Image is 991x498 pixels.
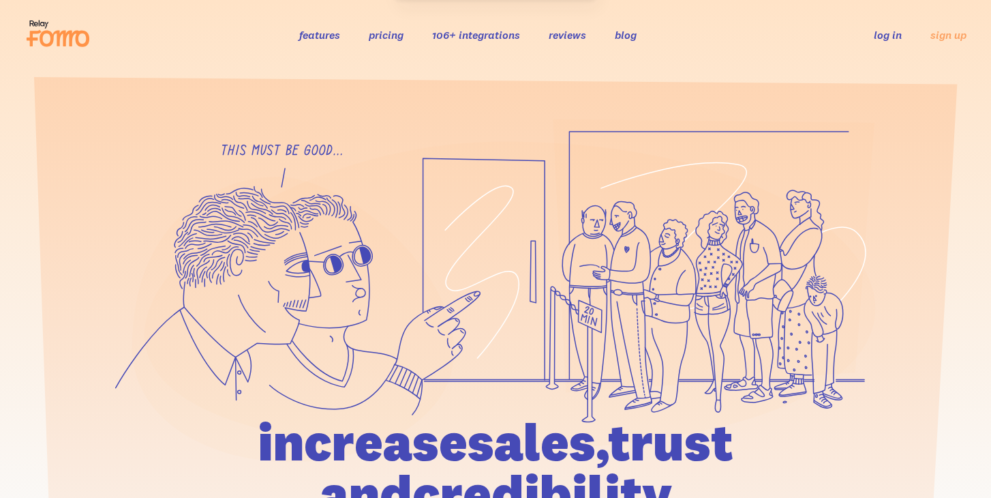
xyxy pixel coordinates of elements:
[874,28,902,42] a: log in
[615,28,637,42] a: blog
[369,28,403,42] a: pricing
[432,28,520,42] a: 106+ integrations
[549,28,586,42] a: reviews
[930,28,966,42] a: sign up
[299,28,340,42] a: features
